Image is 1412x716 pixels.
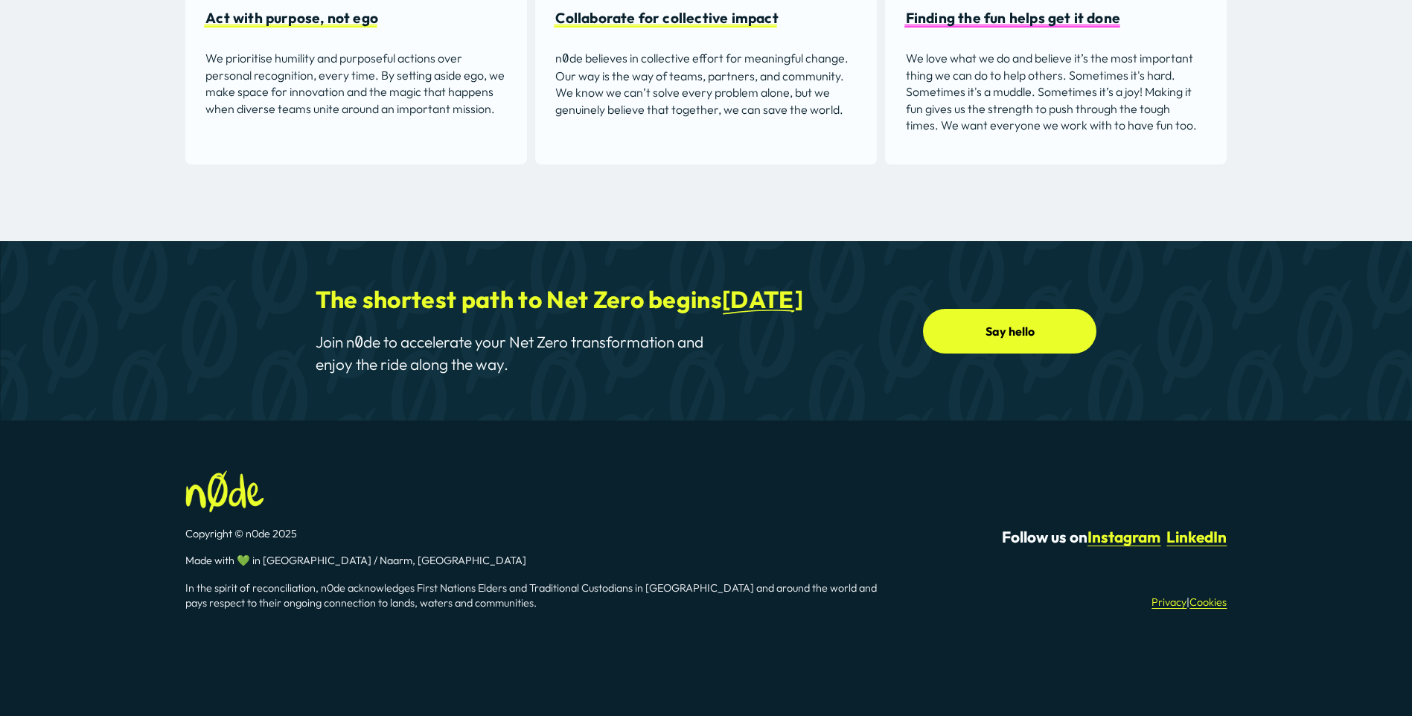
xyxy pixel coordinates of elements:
[316,331,706,375] p: Join n de to accelerate your Net Zero transformation and enjoy the ride along the way.
[1166,526,1227,548] a: LinkedIn
[1002,527,1087,546] strong: Follow us on
[316,286,837,313] h3: The shortest path to Net Zero begins
[555,50,856,118] p: n de believes in collective effort for meaningful change. Our way is the way of teams, partners, ...
[1186,595,1189,609] span: |
[555,9,778,27] span: Collaborate for collective impact
[1087,527,1160,546] strong: Instagram
[205,50,506,117] p: We prioritise humility and purposeful actions over personal recognition, every time. By setting a...
[722,284,803,314] span: [DATE]
[1151,595,1186,610] a: Privacy
[562,51,569,66] em: 0
[1189,595,1227,610] a: Cookies
[205,9,378,27] span: Act with purpose, not ego
[1338,645,1412,716] iframe: Chat Widget
[1087,526,1160,548] a: Instagram
[906,50,1207,133] p: We love what we do and believe it’s the most important thing we can do to help others. Sometimes ...
[185,526,878,541] p: Copyright © n0de 2025
[923,309,1096,354] a: Say hello
[906,9,1120,27] span: Finding the fun helps get it done
[185,581,879,610] span: In the spirit of reconciliation, n0de acknowledges First Nations Elders and Traditional Custodian...
[1166,527,1227,546] strong: LinkedIn
[354,333,363,353] em: 0
[185,554,526,567] span: Made with 💚 in [GEOGRAPHIC_DATA] / Naarm, [GEOGRAPHIC_DATA]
